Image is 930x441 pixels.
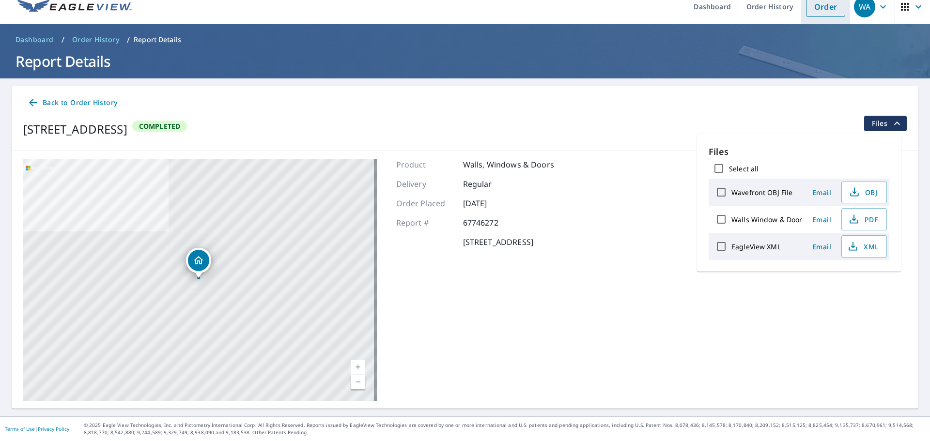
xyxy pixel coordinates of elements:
button: PDF [841,208,887,230]
button: filesDropdownBtn-67746272 [864,116,907,131]
a: Privacy Policy [38,426,69,432]
label: EagleView XML [731,242,781,251]
p: Report Details [134,35,181,45]
span: Back to Order History [27,97,117,109]
li: / [62,34,64,46]
button: XML [841,235,887,258]
span: Files [872,118,903,129]
a: Current Level 17, Zoom In [351,360,365,375]
span: OBJ [848,186,879,198]
nav: breadcrumb [12,32,918,47]
a: Current Level 17, Zoom Out [351,375,365,389]
p: Regular [463,178,521,190]
p: Walls, Windows & Doors [463,159,554,170]
span: Completed [133,122,186,131]
div: Dropped pin, building 1, Residential property, 446 S Capitol Ave Corydon, IN 47112 [186,248,211,278]
p: 67746272 [463,217,521,228]
p: [STREET_ADDRESS] [463,236,533,248]
button: Email [806,212,837,227]
span: Email [810,215,834,224]
h1: Report Details [12,51,918,71]
span: Email [810,242,834,251]
span: Email [810,188,834,197]
p: Delivery [396,178,454,190]
button: OBJ [841,181,887,203]
label: Wavefront OBJ File [731,188,792,197]
p: Order Placed [396,198,454,209]
p: Report # [396,217,454,228]
div: [STREET_ADDRESS] [23,121,127,138]
p: © 2025 Eagle View Technologies, Inc. and Pictometry International Corp. All Rights Reserved. Repo... [84,422,925,436]
span: XML [848,241,879,252]
button: Email [806,239,837,254]
span: Dashboard [15,35,54,45]
a: Terms of Use [5,426,35,432]
p: Files [709,145,889,158]
button: Email [806,185,837,200]
li: / [127,34,130,46]
span: PDF [848,213,879,225]
a: Order History [68,32,123,47]
p: | [5,426,69,432]
label: Walls Window & Door [731,215,803,224]
p: Product [396,159,454,170]
label: Select all [729,164,759,173]
a: Dashboard [12,32,58,47]
span: Order History [72,35,119,45]
a: Back to Order History [23,94,121,112]
p: [DATE] [463,198,521,209]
